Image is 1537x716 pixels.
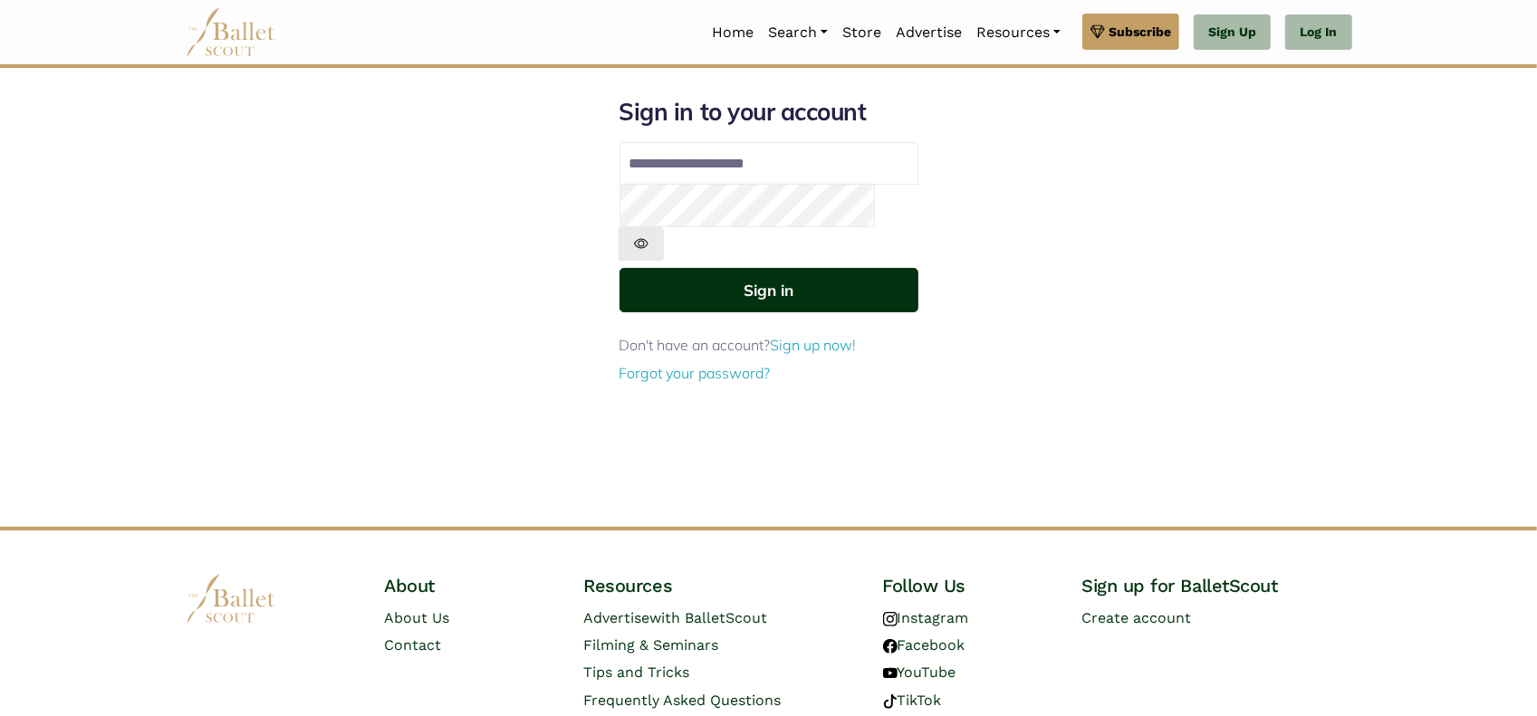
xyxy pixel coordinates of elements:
[883,612,898,626] img: instagram logo
[385,574,555,597] h4: About
[883,666,898,681] img: youtube logo
[969,14,1068,52] a: Resources
[1090,22,1105,42] img: gem.svg
[889,14,969,52] a: Advertise
[620,334,918,358] p: Don't have an account?
[385,636,442,654] a: Contact
[883,663,956,681] a: YouTube
[835,14,889,52] a: Store
[620,364,771,382] a: Forgot your password?
[705,14,761,52] a: Home
[1082,574,1352,597] h4: Sign up for BalletScout
[584,692,782,709] a: Frequently Asked Questions
[1194,14,1271,51] a: Sign Up
[584,609,768,626] a: Advertisewith BalletScout
[650,609,768,626] span: with BalletScout
[883,639,898,654] img: facebook logo
[620,97,918,128] h1: Sign in to your account
[385,609,450,626] a: About Us
[1109,22,1171,42] span: Subscribe
[771,336,857,354] a: Sign up now!
[761,14,835,52] a: Search
[1285,14,1351,51] a: Log In
[584,663,690,681] a: Tips and Tricks
[620,268,918,312] button: Sign in
[883,692,942,709] a: TikTok
[186,574,276,624] img: logo
[1082,609,1192,626] a: Create account
[883,636,965,654] a: Facebook
[1082,14,1179,50] a: Subscribe
[883,609,969,626] a: Instagram
[584,636,719,654] a: Filming & Seminars
[883,694,898,709] img: tiktok logo
[883,574,1053,597] h4: Follow Us
[584,574,854,597] h4: Resources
